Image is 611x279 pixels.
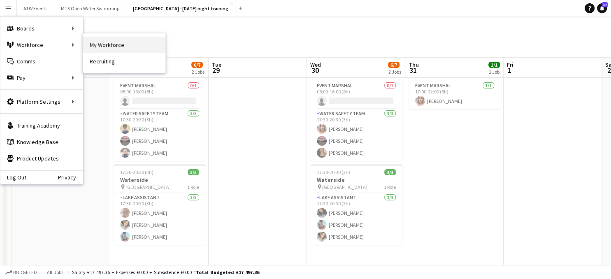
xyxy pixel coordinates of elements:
app-job-card: 17:30-20:30 (3h)3/3Waterside [GEOGRAPHIC_DATA]1 RoleLake Assistant3/317:30-20:30 (3h)[PERSON_NAME... [310,164,402,245]
span: Budgeted [13,270,37,275]
h3: Waterside [310,176,402,184]
span: 1 Role [187,184,199,190]
span: Fri [507,61,513,68]
span: 6/7 [388,62,400,68]
app-job-card: 17:30-20:30 (3h)3/3Waterside [GEOGRAPHIC_DATA]1 RoleLake Assistant3/317:30-20:30 (3h)[PERSON_NAME... [114,164,206,245]
div: Platform Settings [0,93,83,110]
app-job-card: 08:00-20:30 (12h30m)3/4Water Safety [GEOGRAPHIC_DATA]2 RolesEvent Marshal0/108:00-16:00 (8h) Wate... [310,52,402,161]
app-card-role: Event Marshal1/117:00-22:00 (5h)[PERSON_NAME] [409,81,501,109]
span: Total Budgeted £17 497.36 [196,269,259,275]
div: 2 Jobs [192,69,204,75]
a: Privacy [58,174,83,181]
a: 17 [597,3,607,13]
h3: Waterside [114,176,206,184]
button: MTS Open Water Swimming [54,0,126,16]
span: [GEOGRAPHIC_DATA] [125,184,171,190]
span: All jobs [45,269,65,275]
a: Product Updates [0,150,83,167]
span: Wed [310,61,321,68]
span: [GEOGRAPHIC_DATA] [322,184,367,190]
a: Training Academy [0,117,83,134]
div: 2 Jobs [388,69,401,75]
a: Log Out [0,174,26,181]
span: 1/1 [488,62,500,68]
div: Pay [0,70,83,86]
a: Knowledge Base [0,134,83,150]
div: Workforce [0,37,83,53]
span: 31 [407,65,419,75]
span: 17 [602,2,608,7]
app-job-card: 17:00-22:00 (5h)1/1[PERSON_NAME]1 RoleEvent Marshal1/117:00-22:00 (5h)[PERSON_NAME] [409,52,501,109]
a: Recruiting [83,53,165,70]
a: Comms [0,53,83,70]
span: 3/3 [188,169,199,175]
span: 1 Role [384,184,396,190]
app-card-role: Water Safety Team3/317:30-20:30 (3h)[PERSON_NAME][PERSON_NAME][PERSON_NAME] [310,109,402,161]
app-card-role: Lake Assistant3/317:30-20:30 (3h)[PERSON_NAME][PERSON_NAME][PERSON_NAME] [114,193,206,245]
app-card-role: Event Marshal0/108:00-16:00 (8h) [114,81,206,109]
span: 17:30-20:30 (3h) [120,169,153,175]
span: 29 [211,65,221,75]
span: Thu [409,61,419,68]
button: ATW Events [17,0,54,16]
div: Salary £17 497.36 + Expenses £0.00 + Subsistence £0.00 = [72,269,259,275]
div: 1 Job [489,69,499,75]
span: Tue [212,61,221,68]
button: Budgeted [4,268,38,277]
app-card-role: Lake Assistant3/317:30-20:30 (3h)[PERSON_NAME][PERSON_NAME][PERSON_NAME] [310,193,402,245]
app-card-role: Water Safety Team3/317:30-20:30 (3h)[PERSON_NAME][PERSON_NAME][PERSON_NAME] [114,109,206,161]
a: My Workforce [83,37,165,53]
button: [GEOGRAPHIC_DATA] - [DATE] night training [126,0,235,16]
div: Boards [0,20,83,37]
span: 30 [309,65,321,75]
span: 3/3 [384,169,396,175]
span: 6/7 [191,62,203,68]
span: 1 [506,65,513,75]
app-job-card: 08:00-20:30 (12h30m)3/4Water Safety [GEOGRAPHIC_DATA]2 RolesEvent Marshal0/108:00-16:00 (8h) Wate... [114,52,206,161]
span: 17:30-20:30 (3h) [317,169,350,175]
app-card-role: Event Marshal0/108:00-16:00 (8h) [310,81,402,109]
